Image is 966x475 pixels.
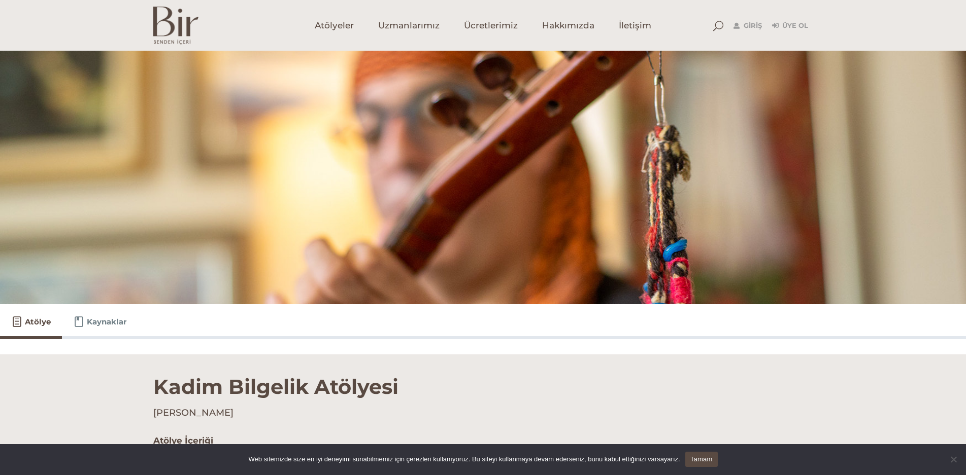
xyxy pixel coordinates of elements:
span: Atölyeler [315,20,354,31]
a: Üye Ol [772,20,808,32]
span: Uzmanlarımız [378,20,440,31]
span: Hayır [948,454,958,464]
h5: Atölye İçeriği [153,434,476,448]
span: Web sitemizde size en iyi deneyimi sunabilmemiz için çerezleri kullanıyoruz. Bu siteyi kullanmaya... [248,454,680,464]
span: Kaynaklar [87,316,126,328]
h1: Kadim Bilgelik Atölyesi [153,354,813,399]
a: Giriş [734,20,762,32]
span: Hakkımızda [542,20,594,31]
a: Tamam [685,452,718,467]
h4: [PERSON_NAME] [153,407,813,419]
span: İletişim [619,20,651,31]
span: Atölye [25,316,51,328]
span: Ücretlerimiz [464,20,518,31]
